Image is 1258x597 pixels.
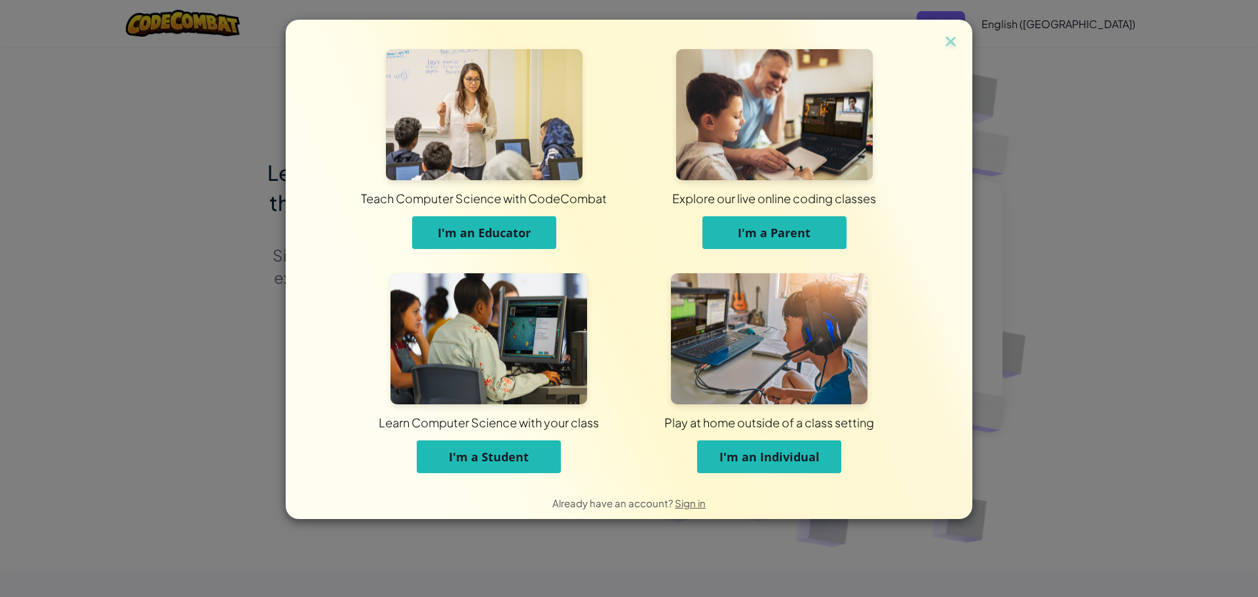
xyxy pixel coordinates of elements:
span: I'm an Individual [719,449,820,465]
img: For Students [391,273,587,404]
img: For Parents [676,49,873,180]
div: Explore our live online coding classes [437,190,1111,206]
span: I'm a Parent [738,225,810,241]
img: close icon [942,33,959,52]
span: I'm a Student [449,449,529,465]
img: For Individuals [671,273,867,404]
div: Play at home outside of a class setting [447,414,1092,431]
img: For Educators [386,49,582,180]
button: I'm an Individual [697,440,841,473]
span: I'm an Educator [438,225,531,241]
a: Sign in [675,497,706,509]
button: I'm a Student [417,440,561,473]
button: I'm an Educator [412,216,556,249]
button: I'm a Parent [702,216,847,249]
span: Already have an account? [552,497,675,509]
